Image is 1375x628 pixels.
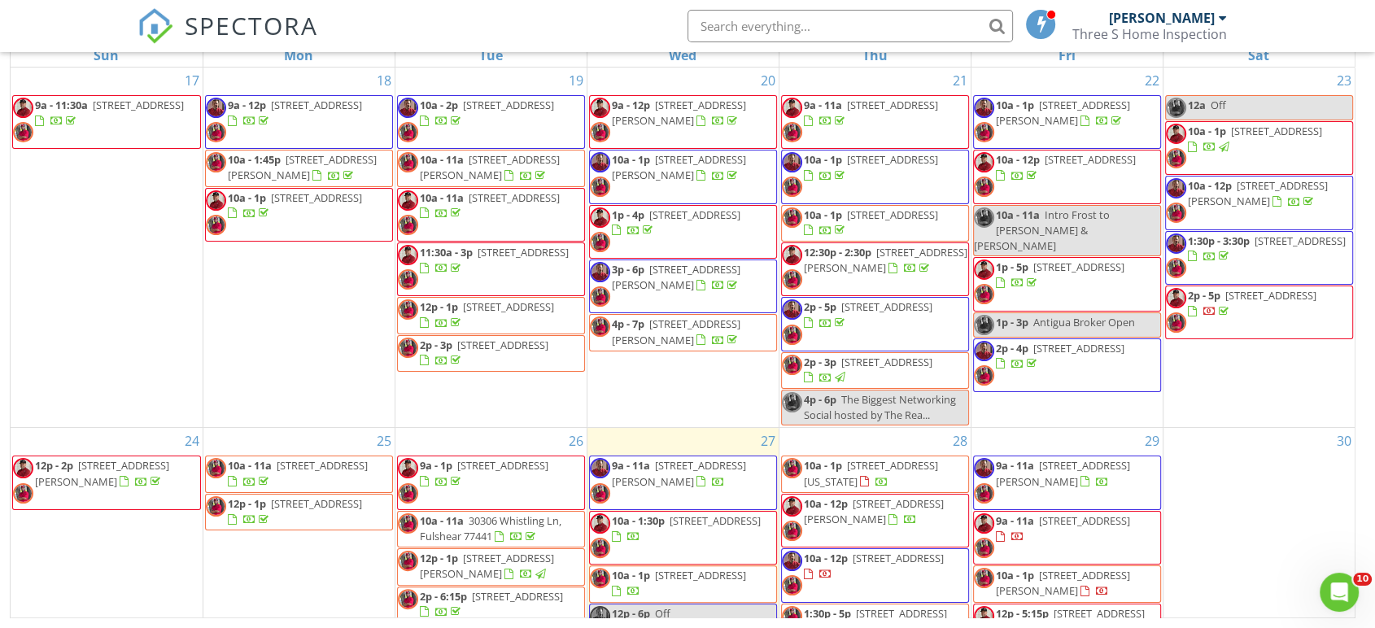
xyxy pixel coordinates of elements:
a: 2p - 5p [STREET_ADDRESS] [781,297,969,351]
span: [STREET_ADDRESS] [1045,152,1136,167]
span: [STREET_ADDRESS] [457,458,548,473]
span: [STREET_ADDRESS] [847,152,938,167]
img: img_0897.jpg [782,98,802,118]
img: img_0544.jpg [782,521,802,541]
a: Go to August 17, 2025 [181,68,203,94]
span: [STREET_ADDRESS] [93,98,184,112]
a: 10a - 12p [STREET_ADDRESS] [973,150,1161,203]
span: [STREET_ADDRESS][PERSON_NAME] [420,551,554,581]
a: 2p - 5p [STREET_ADDRESS] [804,299,932,329]
span: 10a - 1p [996,98,1034,112]
a: 9a - 1p [STREET_ADDRESS] [420,458,548,488]
a: 12:30p - 2:30p [STREET_ADDRESS][PERSON_NAME] [804,245,967,275]
a: 10a - 1p [STREET_ADDRESS][PERSON_NAME] [973,95,1161,149]
span: 10a - 1p [1188,124,1226,138]
span: 9a - 1p [420,458,452,473]
span: [STREET_ADDRESS] [841,299,932,314]
img: img_0544.jpg [590,232,610,252]
span: 11:30a - 3p [420,245,473,259]
span: 4p - 7p [612,316,644,331]
img: img_0544.jpg [590,316,610,337]
a: 2p - 3p [STREET_ADDRESS] [420,338,548,368]
td: Go to August 22, 2025 [971,68,1163,428]
a: 11:30a - 3p [STREET_ADDRESS] [397,242,585,296]
a: Go to August 28, 2025 [949,428,971,454]
img: img_0544.jpg [782,392,802,412]
a: Go to August 30, 2025 [1334,428,1355,454]
a: 10a - 11a [STREET_ADDRESS] [397,188,585,242]
span: [STREET_ADDRESS] [670,513,761,528]
a: Go to August 29, 2025 [1141,428,1163,454]
img: img_0897.jpg [590,207,610,228]
img: img_0544.jpg [782,122,802,142]
span: [STREET_ADDRESS][PERSON_NAME] [228,152,377,182]
a: Go to August 19, 2025 [565,68,587,94]
span: 10a - 12p [804,496,848,511]
span: [STREET_ADDRESS][PERSON_NAME] [996,98,1130,128]
span: 1p - 3p [996,315,1028,329]
a: 10a - 2p [STREET_ADDRESS] [397,95,585,149]
a: 10a - 12p [STREET_ADDRESS] [781,548,969,602]
span: 12:30p - 2:30p [804,245,871,259]
span: 30306 Whistling Ln, Fulshear 77441 [420,513,561,543]
a: 9a - 11:30a [STREET_ADDRESS] [12,95,201,149]
a: 10a - 1p [STREET_ADDRESS][US_STATE] [781,456,969,492]
a: Go to August 26, 2025 [565,428,587,454]
img: img_0897.jpg [782,245,802,265]
a: Saturday [1245,44,1272,67]
img: The Best Home Inspection Software - Spectora [137,8,173,44]
a: 12p - 1p [STREET_ADDRESS][PERSON_NAME] [420,551,554,581]
td: Go to August 19, 2025 [395,68,587,428]
img: img_0897.jpg [974,259,994,280]
span: [STREET_ADDRESS][PERSON_NAME] [1188,178,1328,208]
span: [STREET_ADDRESS] [1033,259,1124,274]
img: img_0544.jpg [398,513,418,534]
div: Three S Home Inspection [1072,26,1227,42]
img: img_0544.jpg [398,215,418,235]
span: 10a - 1p [804,458,842,473]
a: 10a - 11a 30306 Whistling Ln, Fulshear 77441 [420,513,561,543]
img: 20240919_174810.jpg [782,152,802,172]
a: 1p - 5p [STREET_ADDRESS] [973,257,1161,311]
img: img_0897.jpg [206,190,226,211]
a: 10a - 1p [STREET_ADDRESS] [781,150,969,203]
a: 4p - 7p [STREET_ADDRESS][PERSON_NAME] [589,314,777,351]
span: 10a - 1:30p [612,513,665,528]
img: img_0544.jpg [590,568,610,588]
a: 2p - 3p [STREET_ADDRESS] [804,355,932,385]
span: [STREET_ADDRESS][PERSON_NAME] [996,458,1130,488]
img: img_0544.jpg [1166,148,1186,168]
td: Go to August 21, 2025 [779,68,971,428]
a: 9a - 12p [STREET_ADDRESS] [228,98,362,128]
span: 9a - 11a [996,513,1034,528]
a: 10a - 12p [STREET_ADDRESS] [996,152,1136,182]
span: 12p - 1p [420,299,458,314]
img: img_0897.jpg [13,458,33,478]
span: Intro Frost to [PERSON_NAME] & [PERSON_NAME] [974,207,1110,253]
img: img_0544.jpg [206,152,226,172]
span: [STREET_ADDRESS] [1225,288,1316,303]
a: 10a - 1p [STREET_ADDRESS] [1188,124,1322,154]
a: 12p - 1p [STREET_ADDRESS] [228,496,362,526]
span: 10a - 11a [996,207,1040,222]
span: [STREET_ADDRESS][PERSON_NAME] [612,262,740,292]
a: SPECTORA [137,22,318,56]
a: 10a - 12p [STREET_ADDRESS][PERSON_NAME] [1188,178,1328,208]
span: 10a - 1p [612,568,650,582]
span: 10a - 2p [420,98,458,112]
span: 1p - 5p [996,259,1028,274]
a: 9a - 11a [STREET_ADDRESS][PERSON_NAME] [612,458,746,488]
a: 12p - 1p [STREET_ADDRESS] [397,297,585,334]
span: SPECTORA [185,8,318,42]
img: img_0544.jpg [782,207,802,228]
span: 2p - 5p [804,299,836,314]
img: img_0897.jpg [590,513,610,534]
a: 9a - 11a [STREET_ADDRESS][PERSON_NAME] [973,456,1161,509]
a: 1p - 5p [STREET_ADDRESS] [996,259,1124,290]
span: 10a - 11a [420,513,464,528]
img: img_0544.jpg [590,538,610,558]
span: [STREET_ADDRESS] [271,98,362,112]
span: 9a - 12p [228,98,266,112]
a: 10a - 12p [STREET_ADDRESS][PERSON_NAME] [804,496,944,526]
span: 4p - 6p [804,392,836,407]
